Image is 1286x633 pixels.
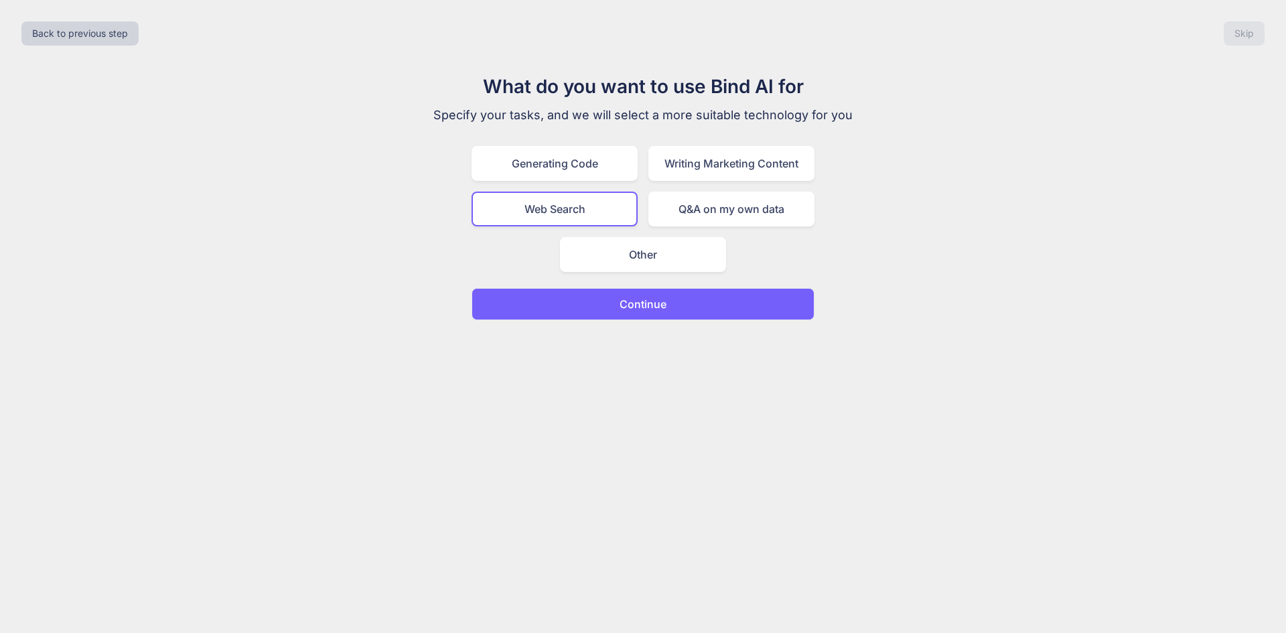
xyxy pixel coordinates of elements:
div: Writing Marketing Content [648,146,814,181]
p: Specify your tasks, and we will select a more suitable technology for you [418,106,868,125]
p: Continue [620,296,666,312]
div: Other [560,237,726,272]
div: Q&A on my own data [648,192,814,226]
button: Skip [1224,21,1265,46]
div: Generating Code [472,146,638,181]
button: Back to previous step [21,21,139,46]
div: Web Search [472,192,638,226]
h1: What do you want to use Bind AI for [418,72,868,100]
button: Continue [472,288,814,320]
